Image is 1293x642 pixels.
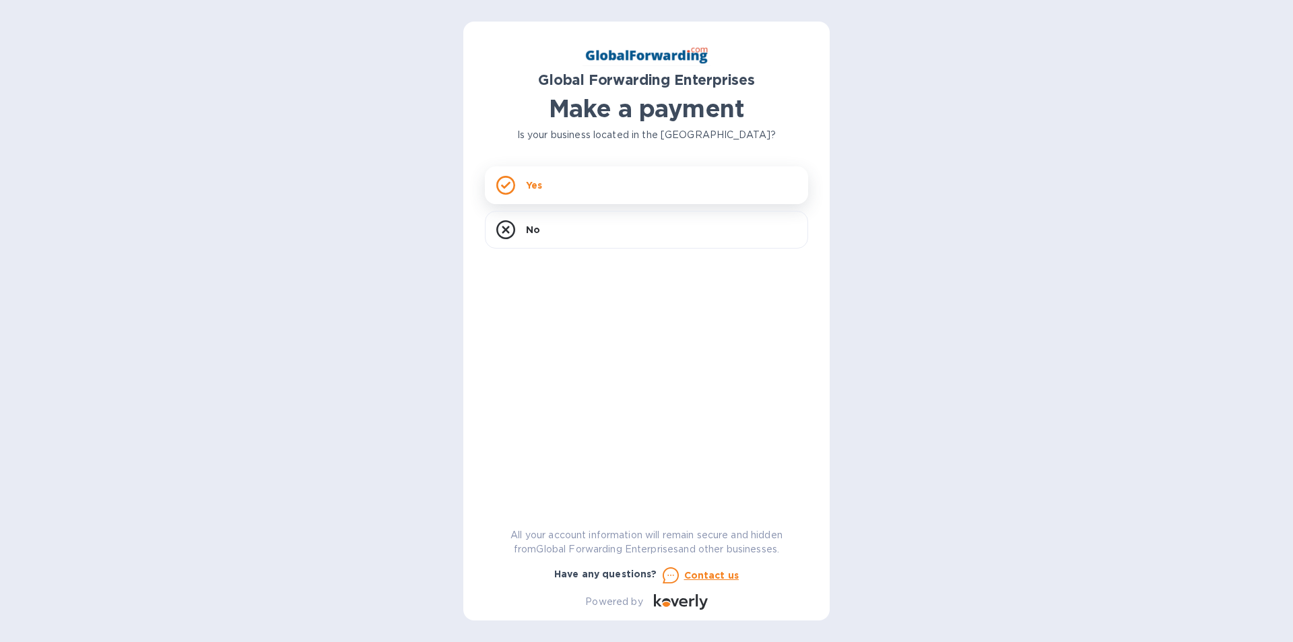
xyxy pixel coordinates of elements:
[485,94,808,123] h1: Make a payment
[526,223,540,236] p: No
[485,528,808,556] p: All your account information will remain secure and hidden from Global Forwarding Enterprises and...
[684,570,739,581] u: Contact us
[485,128,808,142] p: Is your business located in the [GEOGRAPHIC_DATA]?
[585,595,642,609] p: Powered by
[538,71,755,88] b: Global Forwarding Enterprises
[554,569,657,579] b: Have any questions?
[526,179,542,192] p: Yes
